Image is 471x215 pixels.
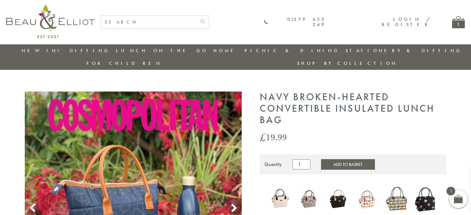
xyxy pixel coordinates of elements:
[244,47,339,54] a: Picnic & Dining
[297,60,397,66] a: Shop by collection
[6,5,95,38] img: logo
[414,184,437,215] img: Emily convertible lunch bag
[385,185,408,214] img: Carnaby eclipse convertible lunch bag
[321,159,375,170] button: Add to Basket
[69,47,110,54] a: Gifting
[346,47,462,54] a: Stationery & Gifting
[264,162,282,167] div: Quantity
[264,17,326,28] a: 01279 653 249
[116,47,208,54] a: Lunch On The Go
[22,47,63,54] a: New in!
[385,185,408,215] a: Carnaby eclipse convertible lunch bag
[382,16,430,28] a: Login / Register
[260,92,446,126] h1: Navy Broken-hearted Convertible Insulated Lunch Bag
[260,131,287,143] bdi: 19.99
[86,60,162,66] a: For Children
[293,159,310,169] input: Product quantity
[101,16,196,29] input: SEARCH
[452,16,465,28] a: 1
[213,47,238,54] a: Home
[260,131,266,143] span: £
[447,187,455,195] span: 1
